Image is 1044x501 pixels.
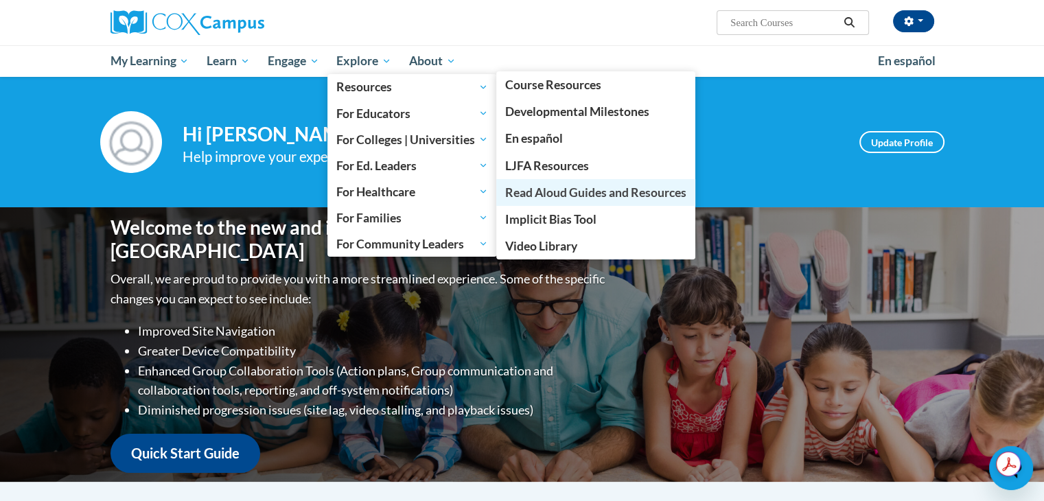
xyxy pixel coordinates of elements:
[327,126,497,152] a: For Colleges | Universities
[138,400,608,420] li: Diminished progression issues (site lag, video stalling, and playback issues)
[111,434,260,473] a: Quick Start Guide
[90,45,955,77] div: Main menu
[259,45,328,77] a: Engage
[505,212,596,226] span: Implicit Bias Tool
[505,159,589,173] span: LJFA Resources
[505,104,649,119] span: Developmental Milestones
[400,45,465,77] a: About
[839,14,859,31] button: Search
[336,235,488,252] span: For Community Leaders
[327,205,497,231] a: For Families
[859,131,944,153] a: Update Profile
[111,269,608,309] p: Overall, we are proud to provide you with a more streamlined experience. Some of the specific cha...
[878,54,936,68] span: En español
[138,321,608,341] li: Improved Site Navigation
[336,209,488,226] span: For Families
[496,98,695,125] a: Developmental Milestones
[111,216,608,262] h1: Welcome to the new and improved [PERSON_NAME][GEOGRAPHIC_DATA]
[336,105,488,121] span: For Educators
[100,111,162,173] img: Profile Image
[336,183,488,200] span: For Healthcare
[327,45,400,77] a: Explore
[111,10,264,35] img: Cox Campus
[327,100,497,126] a: For Educators
[327,152,497,178] a: For Ed. Leaders
[496,152,695,179] a: LJFA Resources
[102,45,198,77] a: My Learning
[893,10,934,32] button: Account Settings
[336,131,488,148] span: For Colleges | Universities
[505,185,686,200] span: Read Aloud Guides and Resources
[496,179,695,206] a: Read Aloud Guides and Resources
[496,233,695,259] a: Video Library
[505,131,563,145] span: En español
[268,53,319,69] span: Engage
[496,71,695,98] a: Course Resources
[496,125,695,152] a: En español
[336,157,488,174] span: For Ed. Leaders
[111,10,371,35] a: Cox Campus
[183,123,839,146] h4: Hi [PERSON_NAME]! Take a minute to review your profile.
[869,47,944,75] a: En español
[729,14,839,31] input: Search Courses
[336,53,391,69] span: Explore
[207,53,250,69] span: Learn
[327,74,497,100] a: Resources
[138,361,608,401] li: Enhanced Group Collaboration Tools (Action plans, Group communication and collaboration tools, re...
[327,231,497,257] a: For Community Leaders
[505,78,601,92] span: Course Resources
[198,45,259,77] a: Learn
[496,206,695,233] a: Implicit Bias Tool
[505,239,577,253] span: Video Library
[110,53,189,69] span: My Learning
[138,341,608,361] li: Greater Device Compatibility
[409,53,456,69] span: About
[989,446,1033,490] iframe: Button to launch messaging window
[336,79,488,95] span: Resources
[327,178,497,205] a: For Healthcare
[183,145,839,168] div: Help improve your experience by keeping your profile up to date.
